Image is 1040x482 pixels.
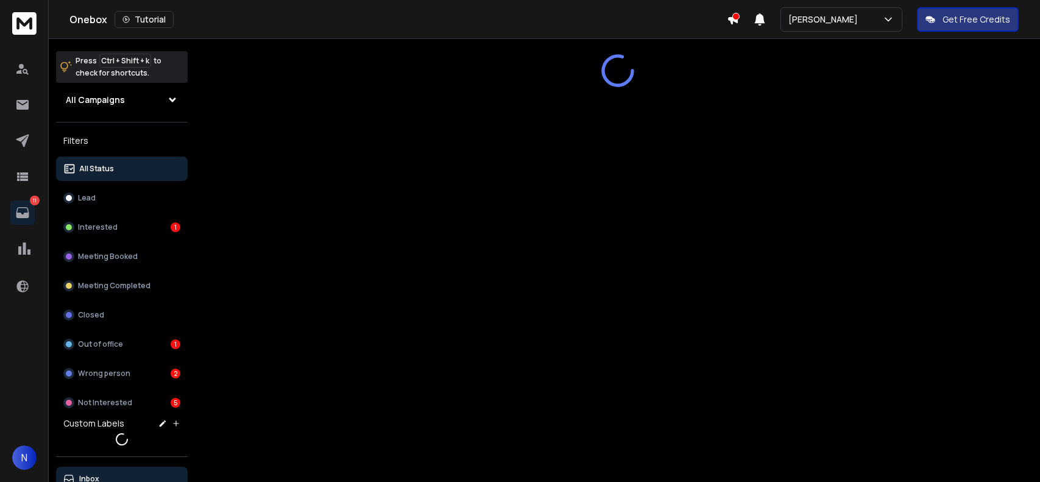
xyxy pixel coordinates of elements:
[943,13,1010,26] p: Get Free Credits
[78,398,132,408] p: Not Interested
[63,417,124,430] h3: Custom Labels
[69,11,727,28] div: Onebox
[78,369,130,378] p: Wrong person
[171,398,180,408] div: 5
[56,215,188,239] button: Interested1
[56,132,188,149] h3: Filters
[78,252,138,261] p: Meeting Booked
[99,54,151,68] span: Ctrl + Shift + k
[78,193,96,203] p: Lead
[788,13,863,26] p: [PERSON_NAME]
[56,361,188,386] button: Wrong person2
[56,303,188,327] button: Closed
[56,88,188,112] button: All Campaigns
[56,332,188,356] button: Out of office1
[56,391,188,415] button: Not Interested5
[917,7,1019,32] button: Get Free Credits
[12,445,37,470] button: N
[78,339,123,349] p: Out of office
[30,196,40,205] p: 11
[56,157,188,181] button: All Status
[78,310,104,320] p: Closed
[171,222,180,232] div: 1
[66,94,125,106] h1: All Campaigns
[79,164,114,174] p: All Status
[78,222,118,232] p: Interested
[78,281,150,291] p: Meeting Completed
[10,200,35,225] a: 11
[56,244,188,269] button: Meeting Booked
[56,274,188,298] button: Meeting Completed
[56,186,188,210] button: Lead
[115,11,174,28] button: Tutorial
[171,369,180,378] div: 2
[171,339,180,349] div: 1
[76,55,161,79] p: Press to check for shortcuts.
